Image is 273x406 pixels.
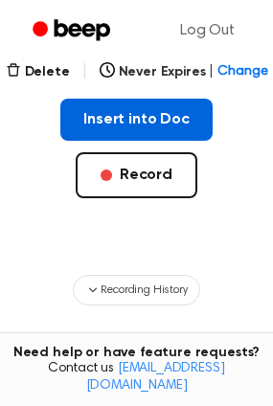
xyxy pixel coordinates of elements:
[100,62,268,82] button: Never Expires|Change
[217,62,267,82] span: Change
[86,362,225,393] a: [EMAIL_ADDRESS][DOMAIN_NAME]
[11,361,262,395] span: Contact us
[73,275,199,305] button: Recording History
[209,62,214,82] span: |
[101,282,187,299] span: Recording History
[161,8,254,54] a: Log Out
[6,62,70,82] button: Delete
[60,99,213,141] button: Insert into Doc
[19,12,127,50] a: Beep
[81,60,88,83] span: |
[76,152,197,198] button: Record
